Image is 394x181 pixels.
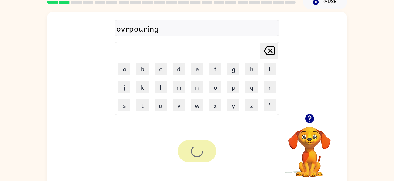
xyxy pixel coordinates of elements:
[227,81,239,93] button: p
[118,99,130,111] button: s
[245,99,258,111] button: z
[118,81,130,93] button: j
[245,81,258,93] button: q
[245,63,258,75] button: h
[155,81,167,93] button: l
[136,63,149,75] button: b
[209,99,221,111] button: x
[191,99,203,111] button: w
[116,22,278,35] div: ovrpouring
[155,63,167,75] button: c
[155,99,167,111] button: u
[209,63,221,75] button: f
[191,63,203,75] button: e
[264,81,276,93] button: r
[136,99,149,111] button: t
[227,63,239,75] button: g
[118,63,130,75] button: a
[264,99,276,111] button: '
[173,81,185,93] button: m
[264,63,276,75] button: i
[191,81,203,93] button: n
[173,63,185,75] button: d
[209,81,221,93] button: o
[173,99,185,111] button: v
[227,99,239,111] button: y
[136,81,149,93] button: k
[279,117,340,178] video: Your browser must support playing .mp4 files to use Literably. Please try using another browser.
